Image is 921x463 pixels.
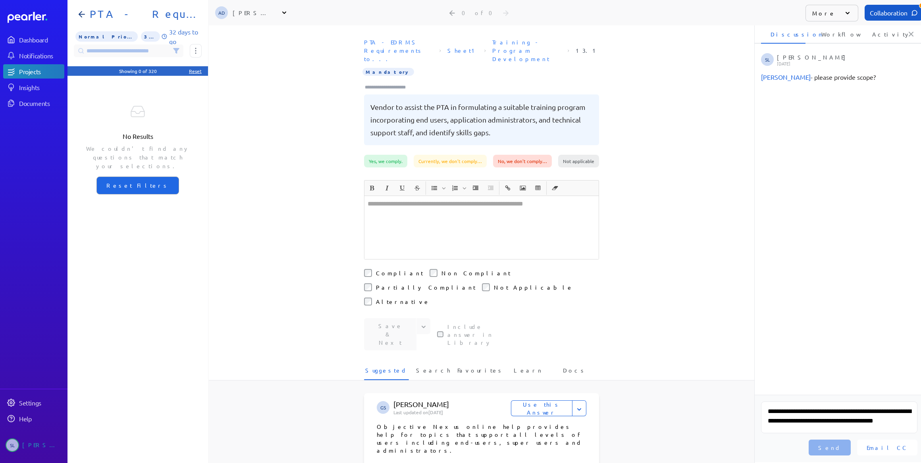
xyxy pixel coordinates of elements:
p: We couldn't find any questions that match your selections. [83,144,192,170]
pre: Vendor to assist the PTA in formulating a suitable training program incorporating end users, appl... [370,101,593,139]
button: Insert link [501,181,514,195]
span: Gary Somerville [377,401,389,414]
div: Settings [19,399,64,407]
span: Email CC [867,444,908,451]
label: Compliant [376,269,423,277]
div: - please provide scope? [761,72,917,82]
input: Type here to add tags [364,83,413,91]
p: [DATE] [777,61,915,66]
span: ANDREW DUNLOP [761,73,811,81]
span: Docs [563,366,586,379]
span: Section: Training - Program Development [489,35,565,66]
h1: PTA - Requirements to Vendors 202509 - PoC [87,8,195,21]
div: Showing 0 of 320 [119,68,157,74]
a: Projects [3,64,64,79]
button: Italic [380,181,394,195]
button: Send [809,440,851,455]
a: Help [3,411,64,426]
p: [PERSON_NAME] [393,400,511,409]
p: No Results [123,131,153,141]
div: Reset [189,68,202,74]
p: Last updated on [DATE] [393,409,511,415]
div: Projects [19,67,64,75]
button: Increase Indent [469,181,482,195]
div: 0 of 0 [462,9,497,16]
span: Insert Ordered List [448,181,468,195]
div: Help [19,415,64,423]
div: [PERSON_NAME] [233,9,272,17]
span: Decrease Indent [484,181,498,195]
span: Reference Number: 13.1 [572,43,602,58]
p: 32 days to go [169,27,202,46]
span: ANDREW DUNLOP [215,6,228,19]
a: SL[PERSON_NAME] [3,435,64,455]
span: Sheet: Sheet1 [444,43,481,58]
li: Workflow [812,25,856,44]
a: Documents [3,96,64,110]
label: Alternative [376,298,430,305]
div: Not applicable [558,155,599,167]
label: This checkbox controls whether your answer will be included in the Answer Library for future use [447,323,515,346]
div: No, we don't comply… [493,155,552,167]
div: Dashboard [19,36,64,44]
span: Send [818,444,841,451]
button: Clear Formatting [548,181,562,195]
span: Insert Unordered List [427,181,447,195]
div: [PERSON_NAME] [777,53,915,66]
span: Sheridan Lamb [761,53,774,66]
button: Use this Answer [511,400,572,416]
a: Settings [3,396,64,410]
span: Sheridan Lamb [6,438,19,452]
span: Favourites [457,366,504,379]
a: Dashboard [3,33,64,47]
div: Documents [19,99,64,107]
span: Importance Mandatory [362,68,414,76]
a: Notifications [3,48,64,63]
label: Not Applicable [494,283,573,291]
label: Non Compliant [441,269,511,277]
button: Bold [365,181,379,195]
li: Activity [863,25,907,44]
span: Suggested [365,366,407,379]
button: Expand [572,400,586,416]
span: Search [416,366,450,379]
button: Insert Image [516,181,530,195]
span: 3% of Questions Completed [141,31,160,42]
li: Discussion [761,25,805,44]
span: Document: PTA - EDRMS Requirements to Vendors.xlsx [361,35,436,66]
div: Yes, we comply. [364,155,407,167]
p: More [812,9,836,17]
button: Insert Unordered List [428,181,441,195]
div: Currently, we don't comply… [414,155,487,167]
span: Priority [75,31,138,42]
div: Insights [19,83,64,91]
a: Insights [3,80,64,94]
label: Partially Compliant [376,283,476,291]
div: Notifications [19,52,64,60]
a: Dashboard [8,12,64,23]
button: Email CC [857,440,917,455]
button: Insert Ordered List [448,181,462,195]
span: Learn [514,366,543,379]
button: Strike through [410,181,424,195]
span: Strike through [410,181,424,195]
input: This checkbox controls whether your answer will be included in the Answer Library for future use [437,331,443,338]
button: Insert table [531,181,545,195]
button: Reset Filters [96,177,179,194]
button: Underline [395,181,409,195]
div: [PERSON_NAME] [22,438,62,452]
span: Underline [395,181,409,195]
